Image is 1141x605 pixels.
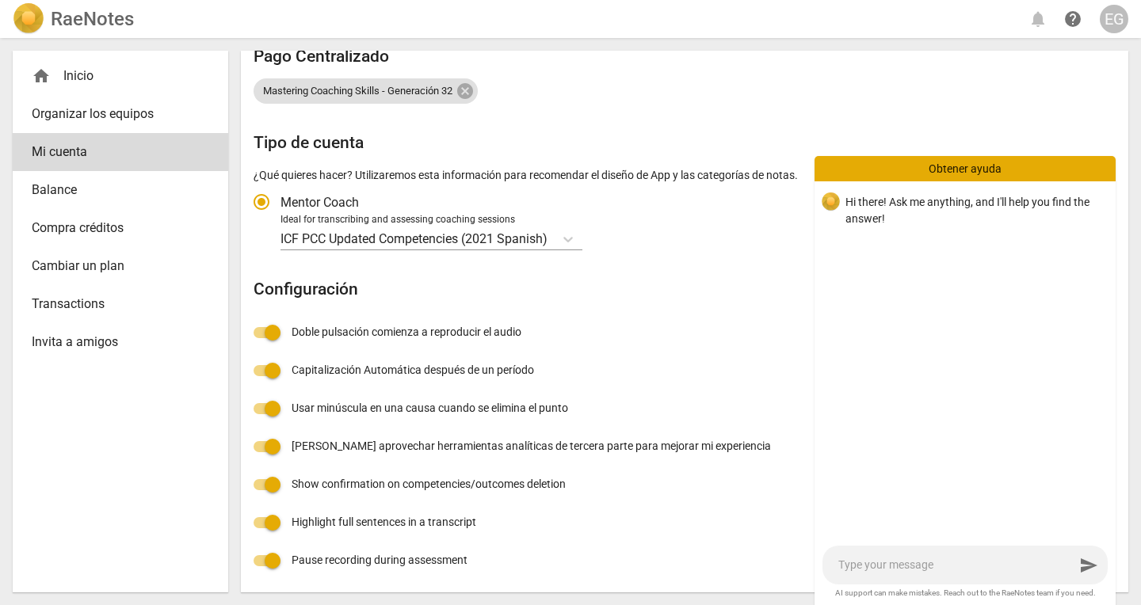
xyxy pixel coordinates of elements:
[292,514,476,531] span: Highlight full sentences in a transcript
[254,47,1116,67] h2: Pago Centralizado
[32,105,197,124] span: Organizar los equipos
[254,280,1116,299] h2: Configuración
[13,171,228,209] a: Balance
[32,181,197,200] span: Balance
[13,3,44,35] img: Logo
[32,219,197,238] span: Compra créditos
[13,95,228,133] a: Organizar los equipos
[1059,5,1087,33] a: Obtener ayuda
[254,167,1116,184] p: ¿Qué quieres hacer? Utilizaremos esta información para recomendar el diseño de App y las categorí...
[13,133,228,171] a: Mi cuenta
[51,8,134,30] h2: RaeNotes
[13,285,228,323] a: Transactions
[827,588,1103,599] span: AI support can make mistakes. Reach out to the RaeNotes team if you need.
[280,193,359,211] span: Mentor Coach
[292,400,568,417] span: Usar minúscula en una causa cuando se elimina el punto
[292,362,534,379] span: Capitalización Automática después de un período
[292,476,566,493] span: Show confirmation on competencies/outcomes deletion
[13,323,228,361] a: Invita a amigos
[13,57,228,95] div: Inicio
[845,194,1103,226] p: Hi there! Ask me anything, and I'll help you find the answer!
[13,3,134,35] a: LogoRaeNotes
[292,552,467,569] span: Pause recording during assessment
[254,133,1116,153] h2: Tipo de cuenta
[1063,10,1082,29] span: help
[292,438,771,455] span: [PERSON_NAME] aprovechar herramientas analíticas de tercera parte para mejorar mi experiencia
[32,257,197,276] span: Cambiar un plan
[1100,5,1128,33] button: EG
[32,333,197,352] span: Invita a amigos
[32,67,51,86] span: home
[254,183,1116,250] div: Tipo de cuenta
[822,192,840,211] img: 07265d9b138777cce26606498f17c26b.svg
[32,67,197,86] div: Inicio
[13,247,228,285] a: Cambiar un plan
[815,156,1116,181] div: Obtener ayuda
[280,230,548,248] p: ICF PCC Updated Competencies (2021 Spanish)
[13,209,228,247] a: Compra créditos
[254,86,462,97] span: Mastering Coaching Skills - Generación 32
[280,213,1111,227] div: Ideal for transcribing and assessing coaching sessions
[1074,551,1103,580] button: Enviado
[1079,556,1098,575] span: send
[549,231,552,246] input: Ideal for transcribing and assessing coaching sessionsICF PCC Updated Competencies (2021 Spanish)
[32,143,197,162] span: Mi cuenta
[254,78,478,104] div: Mastering Coaching Skills - Generación 32
[292,324,521,341] span: Doble pulsación comienza a reproducir el audio
[32,295,197,314] span: Transactions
